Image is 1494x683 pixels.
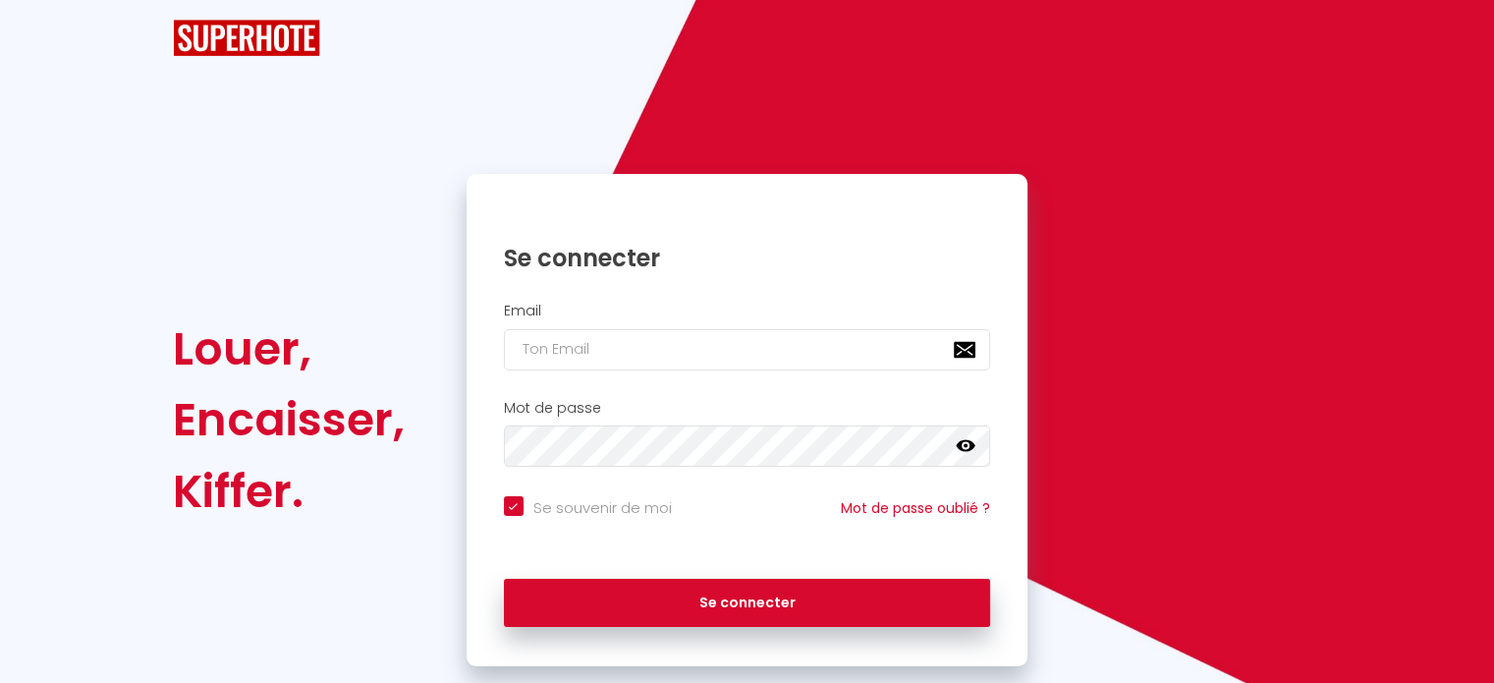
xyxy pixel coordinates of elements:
div: Louer, [173,313,405,384]
div: Domaine [101,116,151,129]
h1: Se connecter [504,243,991,273]
div: v 4.0.25 [55,31,96,47]
div: Kiffer. [173,456,405,527]
img: tab_keywords_by_traffic_grey.svg [223,114,239,130]
img: website_grey.svg [31,51,47,67]
img: logo_orange.svg [31,31,47,47]
h2: Mot de passe [504,400,991,417]
button: Se connecter [504,579,991,628]
img: SuperHote logo [173,20,320,56]
div: Encaisser, [173,384,405,455]
h2: Email [504,303,991,319]
input: Ton Email [504,329,991,370]
div: Mots-clés [245,116,301,129]
button: Ouvrir le widget de chat LiveChat [16,8,75,67]
div: Domaine: [DOMAIN_NAME] [51,51,222,67]
img: tab_domain_overview_orange.svg [80,114,95,130]
a: Mot de passe oublié ? [841,498,990,518]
